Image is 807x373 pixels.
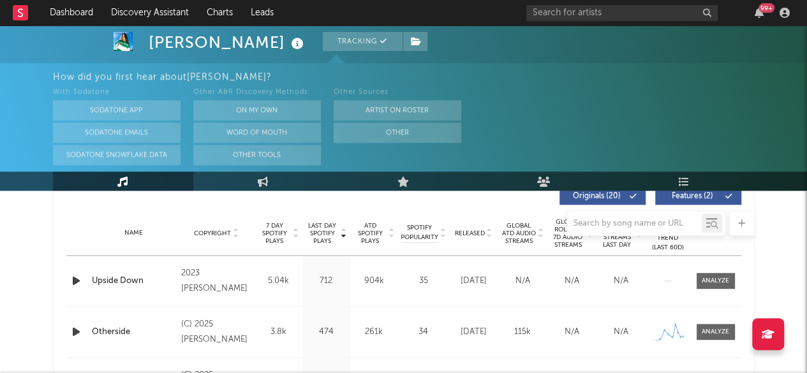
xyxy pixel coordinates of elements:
[401,275,446,288] div: 35
[568,193,626,200] span: Originals ( 20 )
[567,219,702,229] input: Search by song name or URL
[759,3,774,13] div: 99 +
[181,266,251,296] div: 2023 [PERSON_NAME]
[193,122,321,143] button: Word Of Mouth
[53,100,181,121] button: Sodatone App
[452,326,495,339] div: [DATE]
[600,275,642,288] div: N/A
[193,145,321,165] button: Other Tools
[526,5,718,21] input: Search for artists
[501,326,544,339] div: 115k
[452,275,495,288] div: [DATE]
[306,275,347,288] div: 712
[600,326,642,339] div: N/A
[193,85,321,100] div: Other A&R Discovery Methods
[193,100,321,121] button: On My Own
[655,188,741,205] button: Features(2)
[149,32,307,53] div: [PERSON_NAME]
[353,326,395,339] div: 261k
[559,188,646,205] button: Originals(20)
[551,275,593,288] div: N/A
[501,275,544,288] div: N/A
[181,317,251,347] div: (C) 2025 [PERSON_NAME]
[258,326,299,339] div: 3.8k
[53,145,181,165] button: Sodatone Snowflake Data
[755,8,764,18] button: 99+
[53,85,181,100] div: With Sodatone
[258,275,299,288] div: 5.04k
[334,100,461,121] button: Artist on Roster
[323,32,403,51] button: Tracking
[306,326,347,339] div: 474
[663,193,722,200] span: Features ( 2 )
[401,326,446,339] div: 34
[53,122,181,143] button: Sodatone Emails
[92,275,175,288] a: Upside Down
[353,275,395,288] div: 904k
[334,122,461,143] button: Other
[334,85,461,100] div: Other Sources
[551,326,593,339] div: N/A
[92,326,175,339] a: Otherside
